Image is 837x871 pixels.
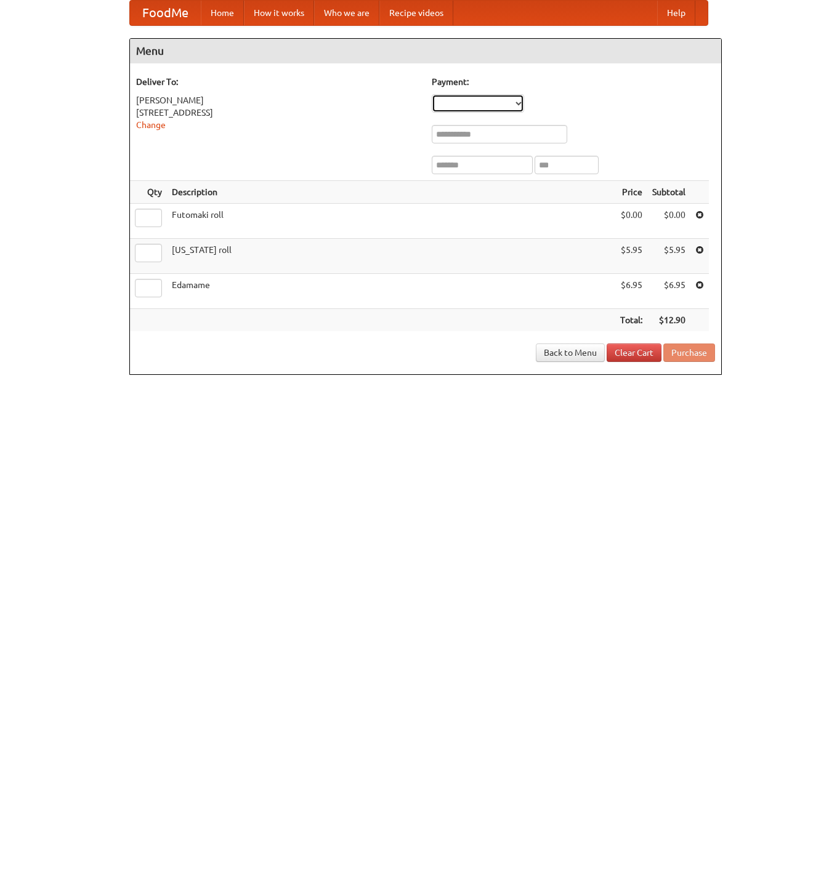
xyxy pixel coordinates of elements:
a: How it works [244,1,314,25]
a: Change [136,120,166,130]
h5: Payment: [432,76,715,88]
td: Futomaki roll [167,204,615,239]
td: $0.00 [647,204,690,239]
a: Who we are [314,1,379,25]
td: Edamame [167,274,615,309]
a: Recipe videos [379,1,453,25]
a: Clear Cart [607,343,661,362]
th: Total: [615,309,647,332]
a: Home [201,1,244,25]
h4: Menu [130,39,721,63]
th: Price [615,181,647,204]
td: $5.95 [647,239,690,274]
div: [PERSON_NAME] [136,94,419,106]
td: $5.95 [615,239,647,274]
td: [US_STATE] roll [167,239,615,274]
th: Subtotal [647,181,690,204]
td: $0.00 [615,204,647,239]
td: $6.95 [615,274,647,309]
div: [STREET_ADDRESS] [136,106,419,119]
a: FoodMe [130,1,201,25]
button: Purchase [663,343,715,362]
th: Description [167,181,615,204]
a: Help [657,1,695,25]
a: Back to Menu [536,343,605,362]
th: $12.90 [647,309,690,332]
td: $6.95 [647,274,690,309]
h5: Deliver To: [136,76,419,88]
th: Qty [130,181,167,204]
